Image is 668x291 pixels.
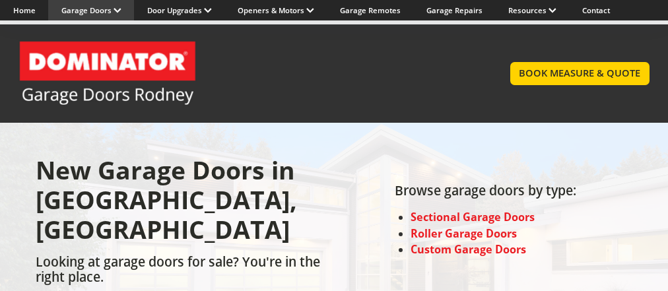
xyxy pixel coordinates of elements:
a: Contact [582,5,610,15]
h2: Browse garage doors by type: [395,183,576,204]
a: Door Upgrades [147,5,212,15]
a: BOOK MEASURE & QUOTE [510,62,650,85]
h1: New Garage Doors in [GEOGRAPHIC_DATA], [GEOGRAPHIC_DATA] [36,156,330,254]
a: Garage Door and Secure Access Solutions homepage [18,40,484,106]
a: Garage Doors [61,5,121,15]
a: Garage Remotes [340,5,401,15]
a: Custom Garage Doors [411,242,526,257]
a: Openers & Motors [238,5,314,15]
a: Resources [508,5,556,15]
h2: Looking at garage doors for sale? You're in the right place. [36,255,330,291]
a: Home [13,5,36,15]
a: Roller Garage Doors [411,226,517,241]
a: Garage Repairs [426,5,483,15]
a: Sectional Garage Doors [411,210,535,224]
